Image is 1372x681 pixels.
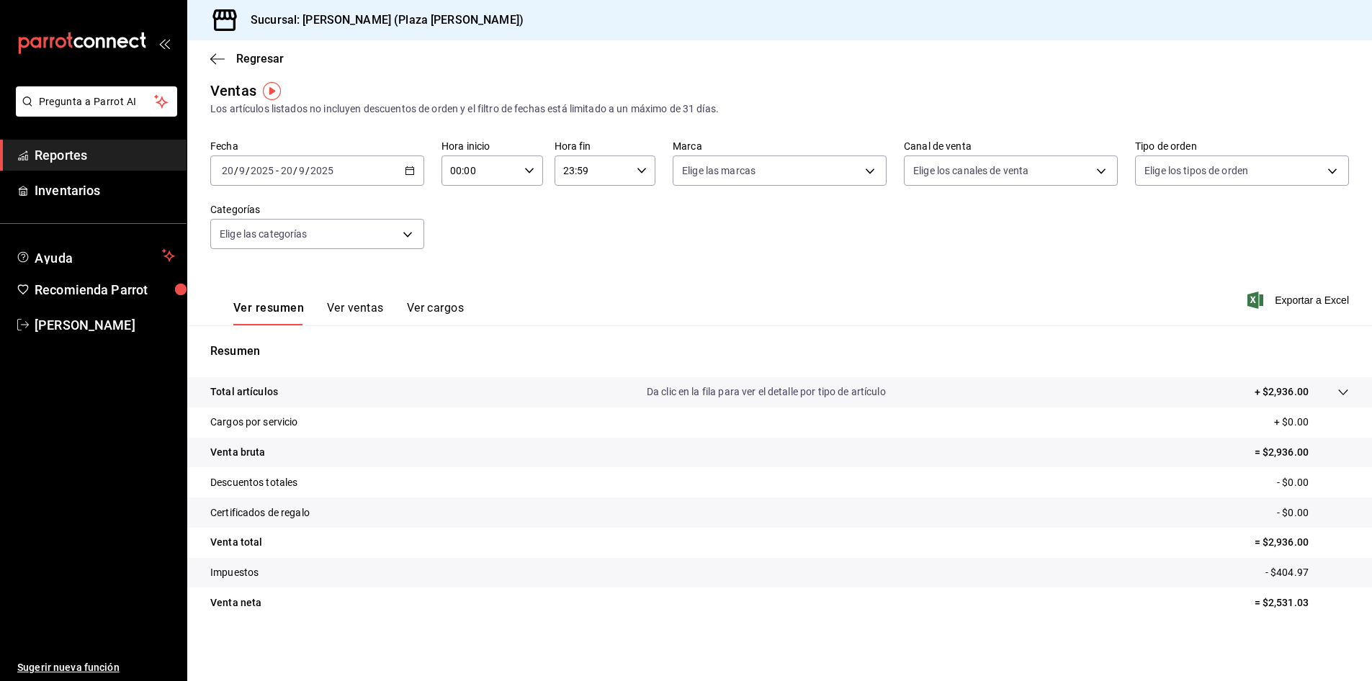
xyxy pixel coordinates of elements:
[233,301,464,325] div: navigation tabs
[298,165,305,176] input: --
[1274,415,1349,430] p: + $0.00
[1255,595,1349,610] p: = $2,531.03
[305,165,310,176] span: /
[220,227,308,241] span: Elige las categorías
[35,280,175,299] span: Recomienda Parrot
[263,82,281,100] img: Tooltip marker
[210,565,259,580] p: Impuestos
[276,165,279,176] span: -
[293,165,297,176] span: /
[16,86,177,117] button: Pregunta a Parrot AI
[555,141,656,151] label: Hora fin
[407,301,465,325] button: Ver cargos
[210,384,278,400] p: Total artículos
[35,145,175,165] span: Reportes
[210,52,284,66] button: Regresar
[210,475,297,490] p: Descuentos totales
[210,415,298,430] p: Cargos por servicio
[1277,505,1349,520] p: - $0.00
[280,165,293,176] input: --
[210,102,1349,117] div: Los artículos listados no incluyen descuentos de orden y el filtro de fechas está limitado a un m...
[441,141,543,151] label: Hora inicio
[158,37,170,49] button: open_drawer_menu
[904,141,1118,151] label: Canal de venta
[250,165,274,176] input: ----
[1144,163,1248,178] span: Elige los tipos de orden
[327,301,384,325] button: Ver ventas
[210,505,310,520] p: Certificados de regalo
[210,80,256,102] div: Ventas
[210,445,265,460] p: Venta bruta
[310,165,334,176] input: ----
[913,163,1028,178] span: Elige los canales de venta
[210,204,424,215] label: Categorías
[246,165,250,176] span: /
[210,141,424,151] label: Fecha
[239,12,524,29] h3: Sucursal: [PERSON_NAME] (Plaza [PERSON_NAME])
[221,165,234,176] input: --
[35,315,175,335] span: [PERSON_NAME]
[35,181,175,200] span: Inventarios
[210,343,1349,360] p: Resumen
[1255,384,1309,400] p: + $2,936.00
[1135,141,1349,151] label: Tipo de orden
[682,163,756,178] span: Elige las marcas
[238,165,246,176] input: --
[1277,475,1349,490] p: - $0.00
[647,384,886,400] p: Da clic en la fila para ver el detalle por tipo de artículo
[234,165,238,176] span: /
[673,141,887,151] label: Marca
[1250,292,1349,309] button: Exportar a Excel
[236,52,284,66] span: Regresar
[210,595,261,610] p: Venta neta
[35,247,156,264] span: Ayuda
[39,94,155,109] span: Pregunta a Parrot AI
[10,104,177,119] a: Pregunta a Parrot AI
[17,660,175,675] span: Sugerir nueva función
[1255,535,1349,550] p: = $2,936.00
[1265,565,1349,580] p: - $404.97
[210,535,262,550] p: Venta total
[233,301,304,325] button: Ver resumen
[1255,445,1349,460] p: = $2,936.00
